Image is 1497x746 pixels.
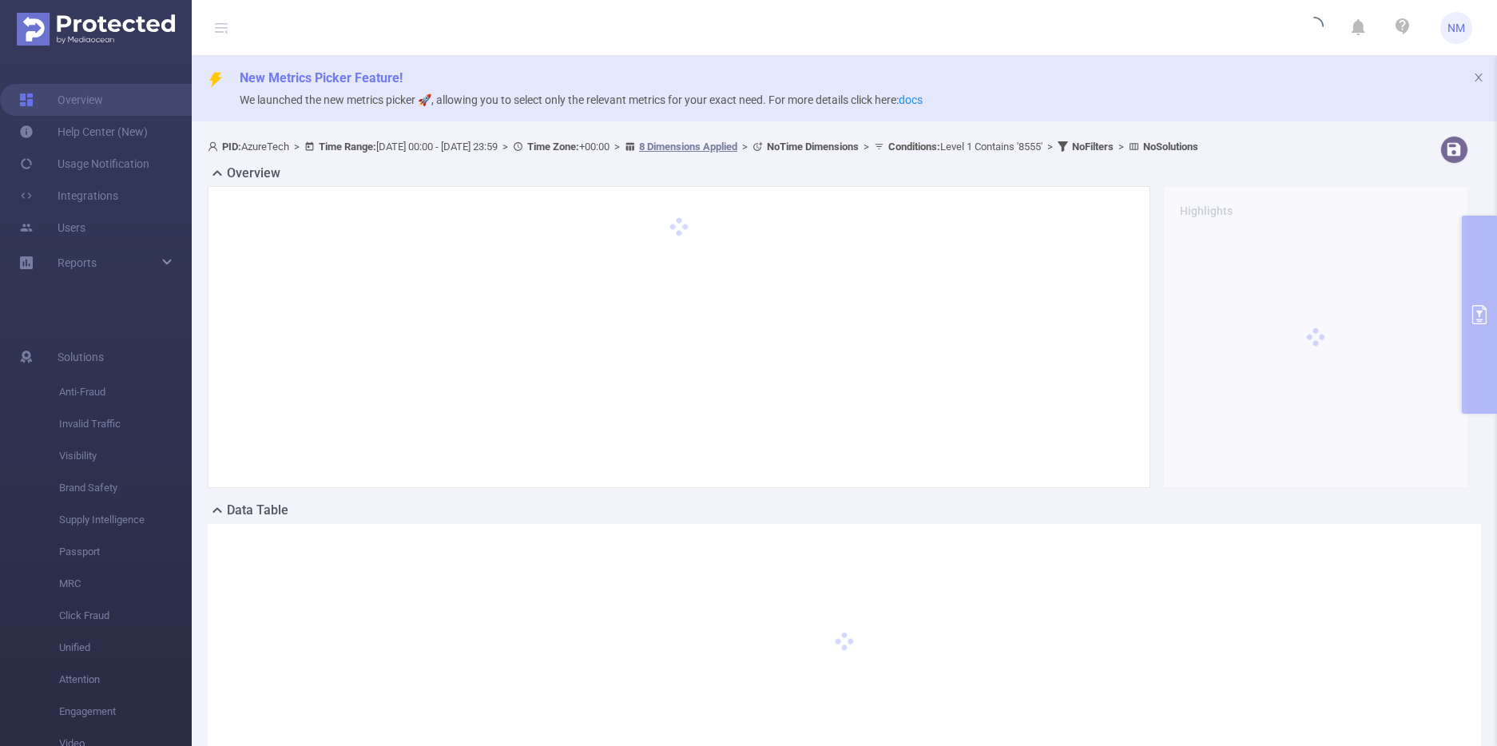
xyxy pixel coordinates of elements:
[610,141,625,153] span: >
[888,141,940,153] b: Conditions :
[208,141,1198,153] span: AzureTech [DATE] 00:00 - [DATE] 23:59 +00:00
[59,664,192,696] span: Attention
[767,141,859,153] b: No Time Dimensions
[208,72,224,88] i: icon: thunderbolt
[59,536,192,568] span: Passport
[19,212,85,244] a: Users
[1042,141,1058,153] span: >
[899,93,923,106] a: docs
[227,501,288,520] h2: Data Table
[59,568,192,600] span: MRC
[59,408,192,440] span: Invalid Traffic
[19,148,149,180] a: Usage Notification
[240,70,403,85] span: New Metrics Picker Feature!
[59,376,192,408] span: Anti-Fraud
[319,141,376,153] b: Time Range:
[1304,17,1324,39] i: icon: loading
[227,164,280,183] h2: Overview
[859,141,874,153] span: >
[59,696,192,728] span: Engagement
[19,84,103,116] a: Overview
[737,141,752,153] span: >
[1473,72,1484,83] i: icon: close
[639,141,737,153] u: 8 Dimensions Applied
[59,600,192,632] span: Click Fraud
[1143,141,1198,153] b: No Solutions
[59,504,192,536] span: Supply Intelligence
[58,341,104,373] span: Solutions
[59,440,192,472] span: Visibility
[59,472,192,504] span: Brand Safety
[222,141,241,153] b: PID:
[1473,69,1484,86] button: icon: close
[59,632,192,664] span: Unified
[208,141,222,152] i: icon: user
[527,141,579,153] b: Time Zone:
[19,116,148,148] a: Help Center (New)
[17,13,175,46] img: Protected Media
[240,93,923,106] span: We launched the new metrics picker 🚀, allowing you to select only the relevant metrics for your e...
[1072,141,1114,153] b: No Filters
[289,141,304,153] span: >
[19,180,118,212] a: Integrations
[888,141,1042,153] span: Level 1 Contains '8555'
[58,256,97,269] span: Reports
[58,247,97,279] a: Reports
[1447,12,1465,44] span: NM
[498,141,513,153] span: >
[1114,141,1129,153] span: >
